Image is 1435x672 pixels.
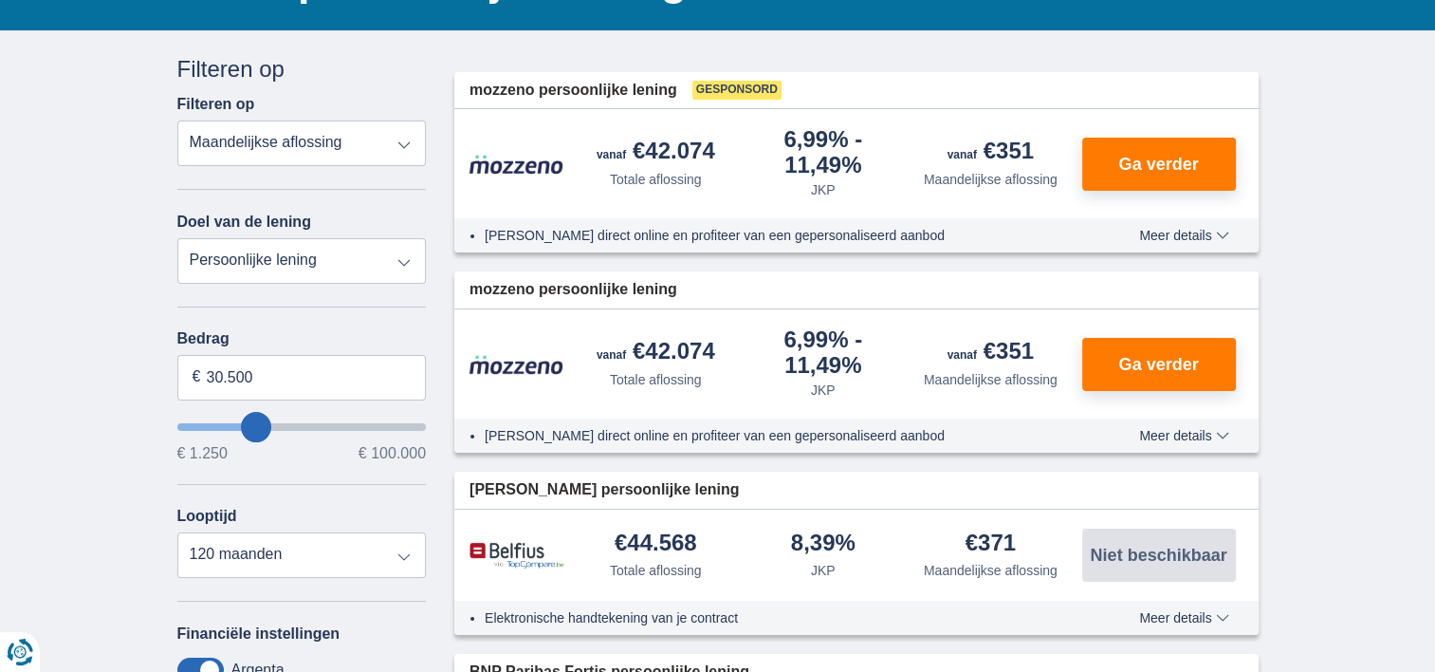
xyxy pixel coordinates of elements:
[1125,428,1242,443] button: Meer details
[193,366,201,388] span: €
[1139,229,1228,242] span: Meer details
[1125,228,1242,243] button: Meer details
[469,479,739,501] span: [PERSON_NAME] persoonlijke lening
[1118,156,1198,173] span: Ga verder
[597,340,715,366] div: €42.074
[1118,356,1198,373] span: Ga verder
[924,370,1058,389] div: Maandelijkse aflossing
[177,423,427,431] input: wantToBorrow
[1082,138,1236,191] button: Ga verder
[359,446,426,461] span: € 100.000
[811,381,836,400] div: JKP
[469,542,564,569] img: product.pl.alt Belfius
[177,446,228,461] span: € 1.250
[1139,611,1228,625] span: Meer details
[177,508,237,525] label: Looptijd
[469,279,677,301] span: mozzeno persoonlijke lening
[947,340,1034,366] div: €351
[1125,610,1242,625] button: Meer details
[177,96,255,113] label: Filteren op
[924,170,1058,189] div: Maandelijkse aflossing
[597,140,715,166] div: €42.074
[177,53,427,85] div: Filteren op
[177,625,340,643] label: Financiële instellingen
[469,354,564,375] img: product.pl.alt Mozzeno
[747,128,900,177] div: 6,99%
[177,214,311,231] label: Doel van de lening
[811,561,836,580] div: JKP
[924,561,1058,580] div: Maandelijkse aflossing
[692,81,782,100] span: Gesponsord
[1082,338,1236,391] button: Ga verder
[791,532,855,557] div: 8,39%
[811,180,836,199] div: JKP
[177,330,427,347] label: Bedrag
[610,170,702,189] div: Totale aflossing
[485,226,1070,245] li: [PERSON_NAME] direct online en profiteer van een gepersonaliseerd aanbod
[469,80,677,102] span: mozzeno persoonlijke lening
[485,608,1070,627] li: Elektronische handtekening van je contract
[1139,429,1228,442] span: Meer details
[610,561,702,580] div: Totale aflossing
[1090,547,1226,564] span: Niet beschikbaar
[615,532,697,557] div: €44.568
[485,426,1070,445] li: [PERSON_NAME] direct online en profiteer van een gepersonaliseerd aanbod
[1082,529,1236,582] button: Niet beschikbaar
[747,328,900,377] div: 6,99%
[610,370,702,389] div: Totale aflossing
[947,140,1034,166] div: €351
[469,154,564,175] img: product.pl.alt Mozzeno
[966,532,1016,557] div: €371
